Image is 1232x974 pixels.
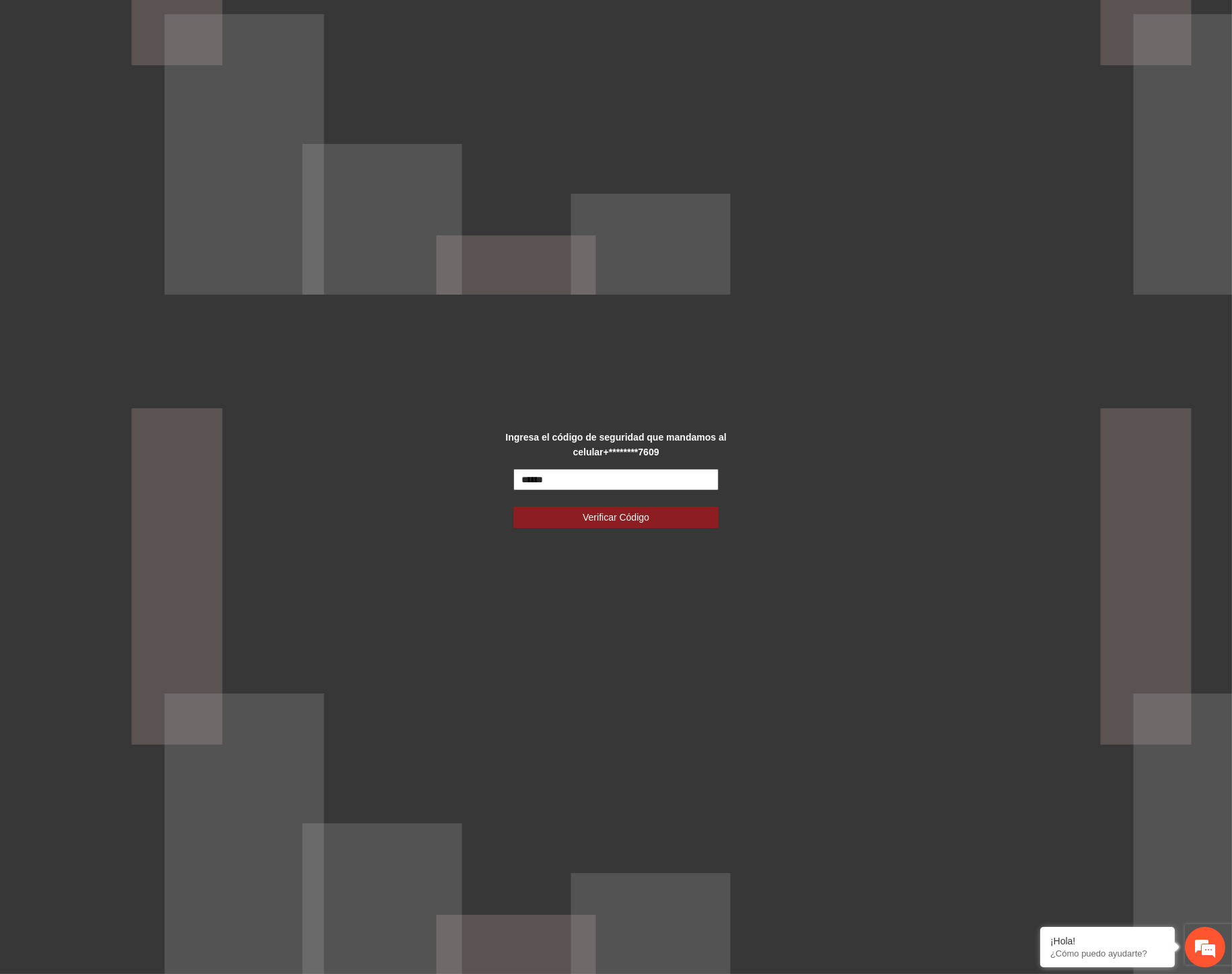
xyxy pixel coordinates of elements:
[505,432,726,457] strong: Ingresa el código de seguridad que mandamos al celular +********7609
[7,367,256,414] textarea: Escriba su mensaje y pulse “Intro”
[583,510,649,525] span: Verificar Código
[513,507,719,528] button: Verificar Código
[70,69,226,86] div: Chatee con nosotros ahora
[221,7,253,39] div: Minimizar ventana de chat en vivo
[1050,936,1165,946] div: ¡Hola!
[1050,948,1165,959] p: ¿Cómo puedo ayudarte?
[78,180,186,315] span: Estamos en línea.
